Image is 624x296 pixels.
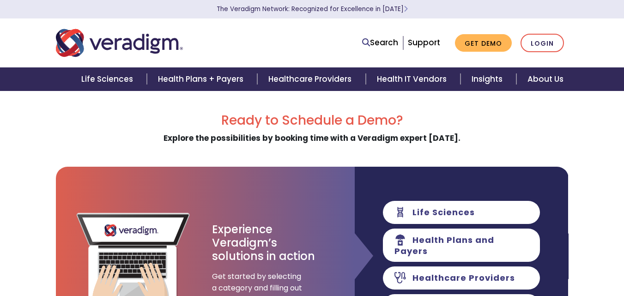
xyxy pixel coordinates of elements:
a: About Us [516,67,575,91]
strong: Explore the possibilities by booking time with a Veradigm expert [DATE]. [164,133,460,144]
a: The Veradigm Network: Recognized for Excellence in [DATE]Learn More [217,5,408,13]
a: Support [408,37,440,48]
h3: Experience Veradigm’s solutions in action [212,223,316,263]
a: Login [521,34,564,53]
a: Life Sciences [70,67,147,91]
img: Veradigm logo [56,28,183,58]
a: Healthcare Providers [257,67,365,91]
span: Learn More [404,5,408,13]
a: Health IT Vendors [366,67,460,91]
a: Search [362,36,398,49]
a: Insights [460,67,516,91]
a: Health Plans + Payers [147,67,257,91]
h2: Ready to Schedule a Demo? [56,113,569,128]
a: Get Demo [455,34,512,52]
